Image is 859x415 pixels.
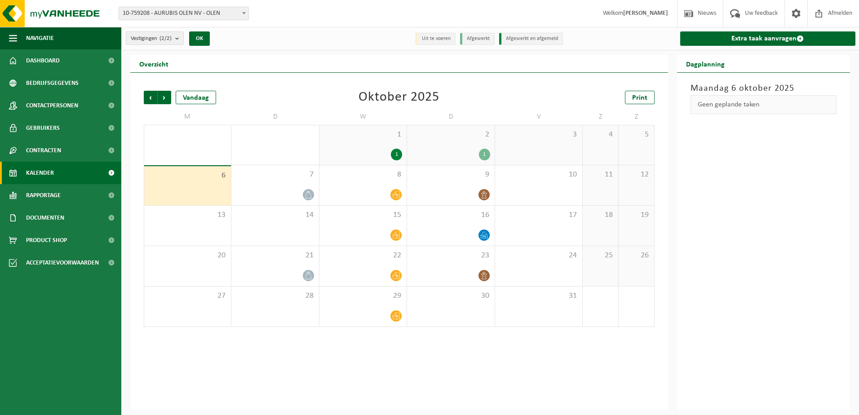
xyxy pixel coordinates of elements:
li: Uit te voeren [415,33,456,45]
h3: Maandag 6 oktober 2025 [691,82,837,95]
span: Contactpersonen [26,94,78,117]
span: 4 [587,130,614,140]
span: 14 [236,210,314,220]
span: 29 [324,291,402,301]
td: M [144,109,231,125]
span: Kalender [26,162,54,184]
span: Documenten [26,207,64,229]
span: Bedrijfsgegevens [26,72,79,94]
span: 17 [500,210,578,220]
span: 16 [412,210,490,220]
span: 25 [587,251,614,260]
span: Acceptatievoorwaarden [26,252,99,274]
span: 5 [623,130,650,140]
span: Contracten [26,139,61,162]
a: Extra taak aanvragen [680,31,856,46]
span: 12 [623,170,650,180]
div: 1 [479,149,490,160]
span: 8 [324,170,402,180]
button: OK [189,31,210,46]
span: 10-759208 - AURUBIS OLEN NV - OLEN [119,7,249,20]
span: 27 [149,291,226,301]
strong: [PERSON_NAME] [623,10,668,17]
span: Vestigingen [131,32,172,45]
a: Print [625,91,655,104]
span: Vorige [144,91,157,104]
span: 24 [500,251,578,260]
td: D [407,109,495,125]
span: 2 [412,130,490,140]
span: 6 [149,171,226,181]
span: 7 [236,170,314,180]
li: Afgewerkt [460,33,495,45]
span: Navigatie [26,27,54,49]
button: Vestigingen(2/2) [126,31,184,45]
span: 13 [149,210,226,220]
span: 10 [500,170,578,180]
span: Dashboard [26,49,60,72]
td: V [495,109,583,125]
div: Geen geplande taken [691,95,837,114]
span: 3 [500,130,578,140]
span: 21 [236,251,314,260]
span: Product Shop [26,229,67,252]
td: D [231,109,319,125]
span: Print [632,94,647,102]
span: 9 [412,170,490,180]
span: 31 [500,291,578,301]
span: 28 [236,291,314,301]
span: Rapportage [26,184,61,207]
span: 20 [149,251,226,260]
count: (2/2) [159,35,172,41]
span: 23 [412,251,490,260]
span: 22 [324,251,402,260]
span: 1 [324,130,402,140]
span: Gebruikers [26,117,60,139]
td: Z [583,109,619,125]
div: Vandaag [176,91,216,104]
div: 1 [391,149,402,160]
span: 15 [324,210,402,220]
td: W [319,109,407,125]
span: 30 [412,291,490,301]
td: Z [619,109,655,125]
h2: Dagplanning [677,55,734,72]
span: 10-759208 - AURUBIS OLEN NV - OLEN [119,7,248,20]
span: 11 [587,170,614,180]
div: Oktober 2025 [359,91,439,104]
h2: Overzicht [130,55,177,72]
span: Volgende [158,91,171,104]
span: 19 [623,210,650,220]
span: 18 [587,210,614,220]
span: 26 [623,251,650,260]
li: Afgewerkt en afgemeld [499,33,563,45]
